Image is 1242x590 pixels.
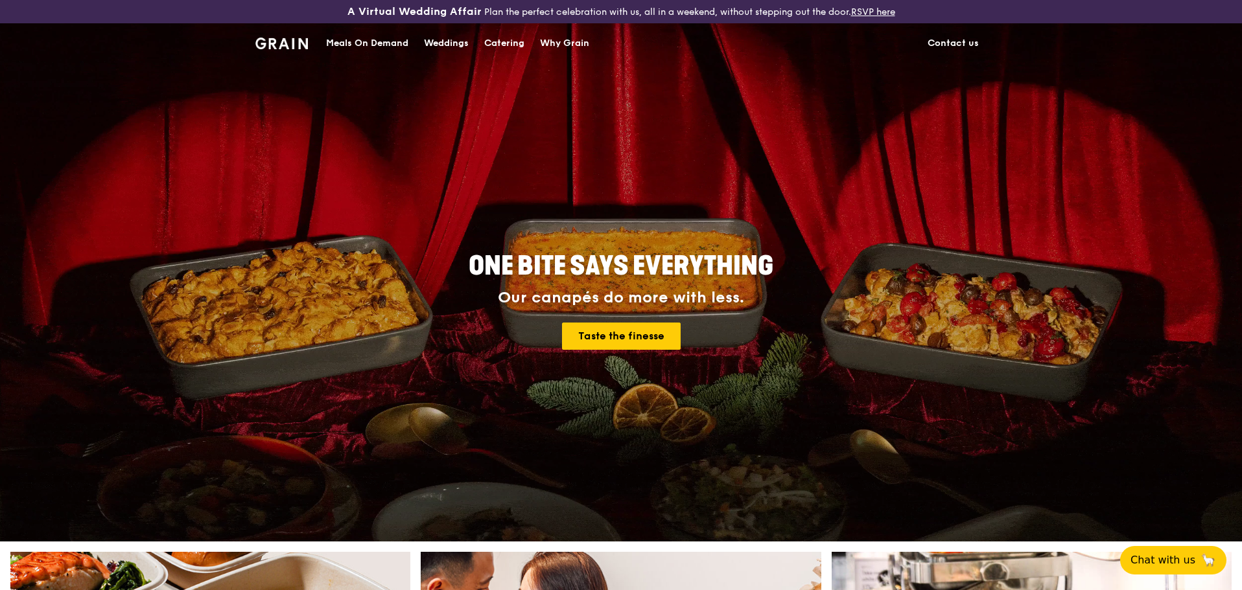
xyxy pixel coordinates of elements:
a: Weddings [416,24,476,63]
a: RSVP here [851,6,895,17]
div: Why Grain [540,24,589,63]
span: ONE BITE SAYS EVERYTHING [469,251,773,282]
img: Grain [255,38,308,49]
div: Meals On Demand [326,24,408,63]
button: Chat with us🦙 [1120,546,1226,574]
div: Plan the perfect celebration with us, all in a weekend, without stepping out the door. [248,5,994,18]
div: Catering [484,24,524,63]
span: Chat with us [1131,552,1195,568]
a: Contact us [920,24,987,63]
span: 🦙 [1201,552,1216,568]
a: Taste the finesse [562,323,681,350]
div: Our canapés do more with less. [388,289,854,307]
div: Weddings [424,24,469,63]
h3: A Virtual Wedding Affair [347,5,482,18]
a: Catering [476,24,532,63]
a: Why Grain [532,24,597,63]
a: GrainGrain [255,23,308,62]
